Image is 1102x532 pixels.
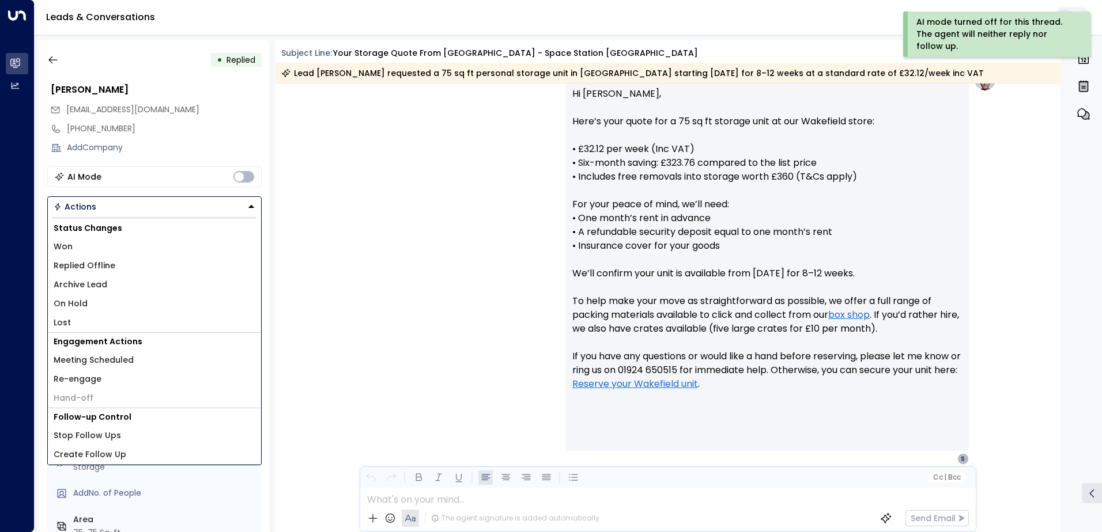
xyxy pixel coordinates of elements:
[47,196,262,217] button: Actions
[227,54,255,66] span: Replied
[54,449,126,461] span: Create Follow Up
[54,279,107,291] span: Archive Lead
[217,50,222,70] div: •
[66,104,199,115] span: [EMAIL_ADDRESS][DOMAIN_NAME]
[364,470,378,485] button: Undo
[54,354,134,366] span: Meeting Scheduled
[54,260,115,272] span: Replied Offline
[384,470,398,485] button: Redo
[431,513,599,523] div: The agent signature is added automatically
[73,487,257,499] div: AddNo. of People
[333,47,698,59] div: Your storage quote from [GEOGRAPHIC_DATA] - Space Station [GEOGRAPHIC_DATA]
[67,171,101,183] div: AI Mode
[48,333,261,351] h1: Engagement Actions
[73,461,257,473] div: Storage
[48,408,261,426] h1: Follow-up Control
[67,123,262,135] div: [PHONE_NUMBER]
[54,298,88,310] span: On Hold
[916,16,1075,52] div: AI mode turned off for this thread. The agent will neither reply nor follow up.
[54,430,121,442] span: Stop Follow Ups
[51,83,262,97] div: [PERSON_NAME]
[73,514,257,526] label: Area
[46,10,155,24] a: Leads & Conversations
[281,67,984,79] div: Lead [PERSON_NAME] requested a 75 sq ft personal storage unit in [GEOGRAPHIC_DATA] starting [DATE...
[933,473,960,481] span: Cc Bcc
[48,219,261,237] h1: Status Changes
[67,142,262,154] div: AddCompany
[281,47,332,59] span: Subject Line:
[572,87,962,405] p: Hi [PERSON_NAME], Here’s your quote for a 75 sq ft storage unit at our Wakefield store: • £32.12 ...
[928,472,965,483] button: Cc|Bcc
[47,196,262,217] div: Button group with a nested menu
[54,317,71,329] span: Lost
[66,104,199,116] span: steven_384@icloud.com
[54,392,93,404] span: Hand-off
[54,202,96,212] div: Actions
[54,373,101,385] span: Re-engage
[572,377,698,391] a: Reserve your Wakefield unit
[944,473,946,481] span: |
[828,308,870,322] a: box shop
[957,453,969,465] div: S
[54,241,73,253] span: Won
